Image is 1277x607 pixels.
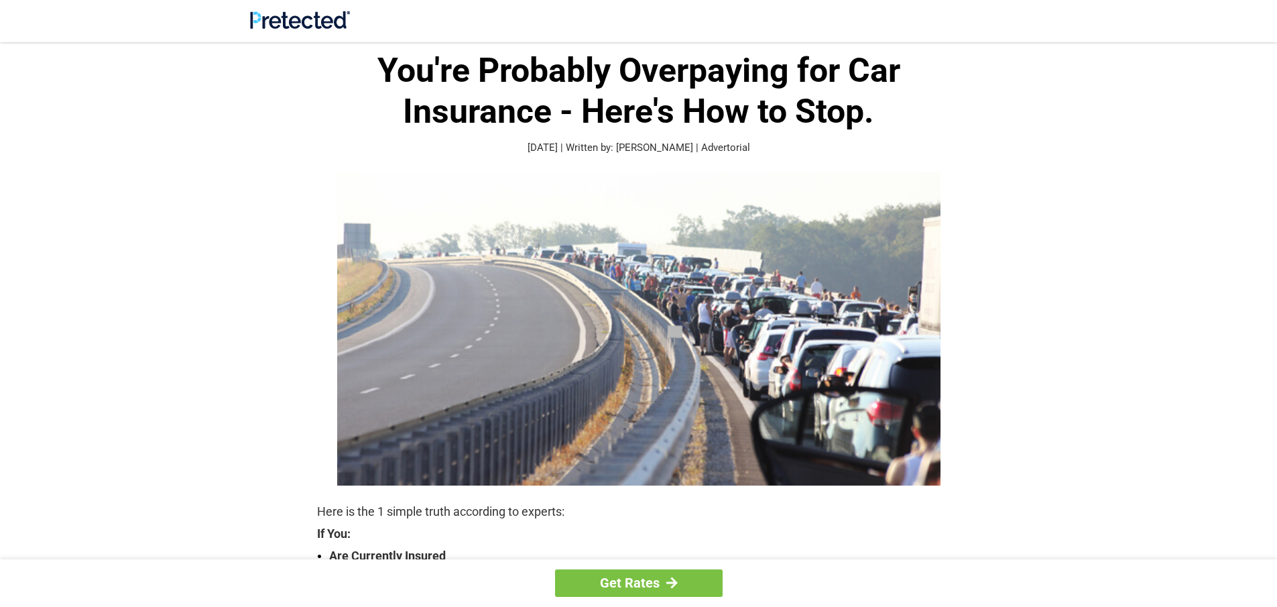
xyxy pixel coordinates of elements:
a: Site Logo [250,19,350,32]
h1: You're Probably Overpaying for Car Insurance - Here's How to Stop. [317,50,961,132]
strong: If You: [317,528,961,540]
p: Here is the 1 simple truth according to experts: [317,502,961,521]
a: Get Rates [555,569,723,597]
strong: Are Currently Insured [329,547,961,565]
img: Site Logo [250,11,350,29]
p: [DATE] | Written by: [PERSON_NAME] | Advertorial [317,140,961,156]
